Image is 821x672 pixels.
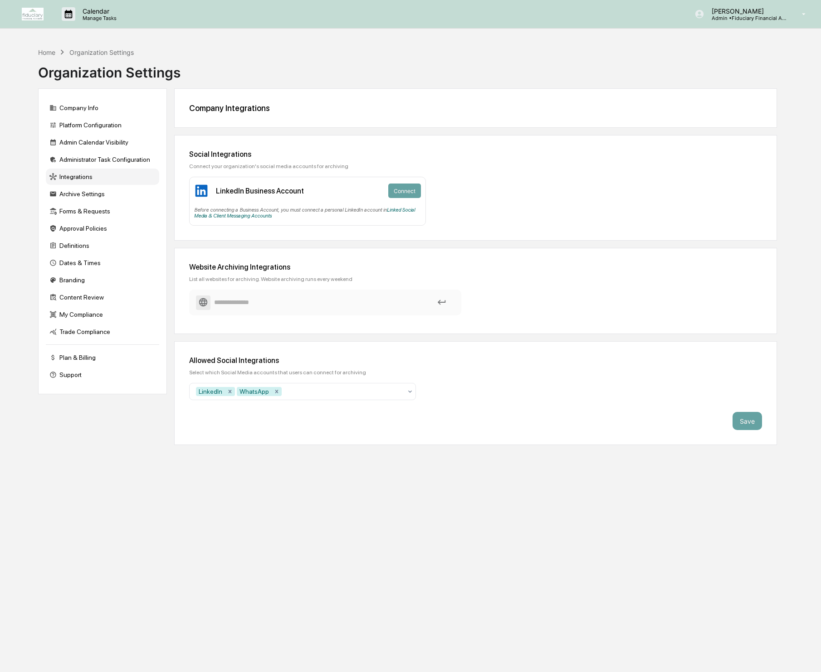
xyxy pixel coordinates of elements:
div: Approval Policies [46,220,159,237]
div: Admin Calendar Visibility [46,134,159,150]
div: Organization Settings [38,57,181,81]
div: Archive Settings [46,186,159,202]
div: Forms & Requests [46,203,159,219]
div: Plan & Billing [46,349,159,366]
div: Company Info [46,100,159,116]
div: Organization Settings [69,48,134,56]
div: Before connecting a Business Account, you must connect a personal LinkedIn account in [194,203,421,219]
div: Content Review [46,289,159,305]
div: Support [46,367,159,383]
button: Save [733,412,762,430]
div: Definitions [46,237,159,254]
div: Trade Compliance [46,324,159,340]
div: Select which Social Media accounts that users can connect for archiving [189,369,762,376]
div: Dates & Times [46,255,159,271]
a: Linked Social Media & Client Messaging Accounts [194,207,415,219]
p: Manage Tasks [75,15,121,21]
div: Connect your organization's social media accounts for archiving [189,163,762,169]
button: Connect [388,184,421,198]
div: Remove WhatsApp [272,387,282,396]
div: Home [38,48,55,56]
div: Administrator Task Configuration [46,151,159,168]
img: logo [22,8,44,20]
p: [PERSON_NAME] [704,7,789,15]
p: Calendar [75,7,121,15]
div: Allowed Social Integrations [189,356,762,365]
div: My Compliance [46,306,159,323]
div: LinkedIn Business Account [216,187,304,195]
div: Branding [46,272,159,288]
div: LinkedIn [196,387,225,396]
img: LinkedIn Business Account Icon [194,184,209,198]
div: WhatsApp [237,387,272,396]
div: Integrations [46,169,159,185]
div: Remove LinkedIn [225,387,235,396]
div: List all websites for archiving. Website archiving runs every weekend [189,276,762,282]
p: Admin • Fiduciary Financial Advisors [704,15,789,21]
div: Platform Configuration [46,117,159,133]
div: Company Integrations [189,103,762,113]
div: Social Integrations [189,150,762,159]
div: Website Archiving Integrations [189,263,762,271]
